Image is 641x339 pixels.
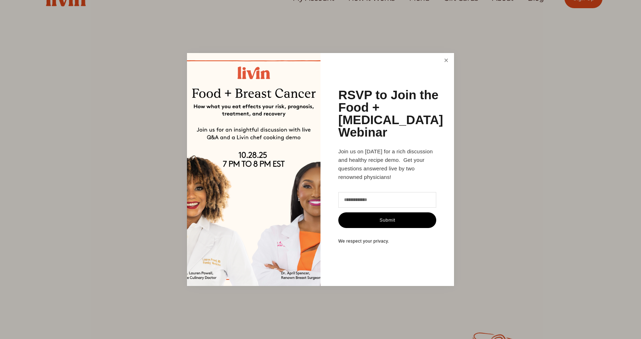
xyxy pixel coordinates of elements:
[338,212,436,228] button: Submit
[439,54,453,67] a: Close
[338,147,436,181] p: Join us on [DATE] for a rich discussion and healthy recipe demo. Get your questions answered live...
[338,239,436,244] p: We respect your privacy.
[338,89,443,138] h1: RSVP to Join the Food + [MEDICAL_DATA] Webinar
[380,217,395,223] span: Submit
